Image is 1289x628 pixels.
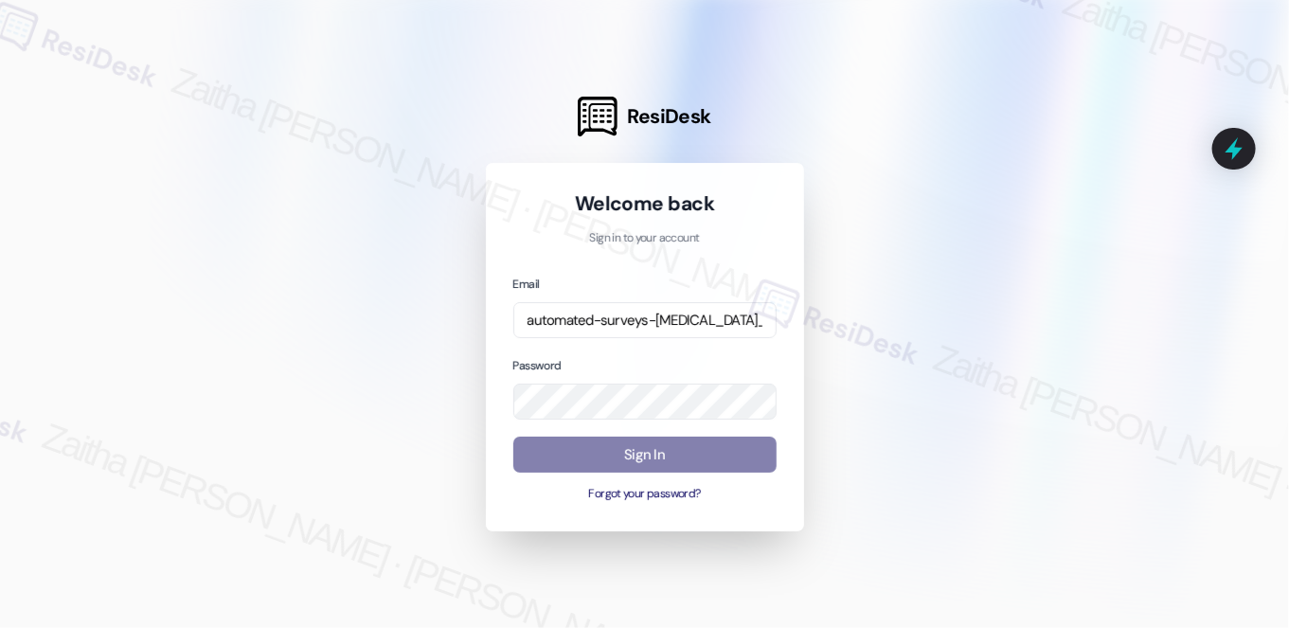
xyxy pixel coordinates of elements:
[513,230,777,247] p: Sign in to your account
[513,190,777,217] h1: Welcome back
[513,437,777,474] button: Sign In
[513,277,540,292] label: Email
[513,302,777,339] input: name@example.com
[513,486,777,503] button: Forgot your password?
[513,358,562,373] label: Password
[578,97,618,136] img: ResiDesk Logo
[627,103,711,130] span: ResiDesk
